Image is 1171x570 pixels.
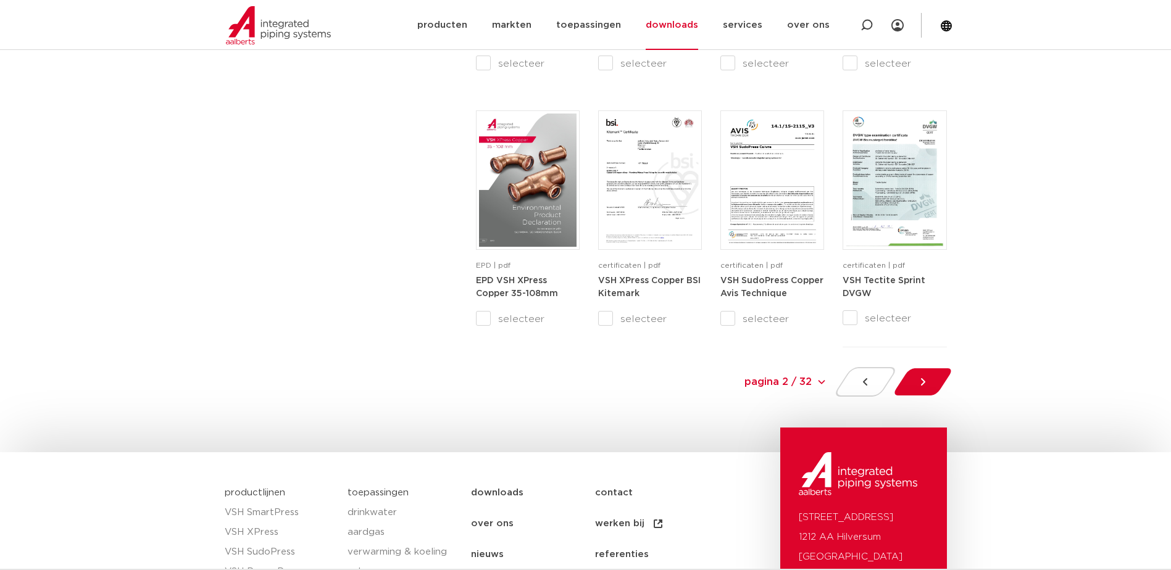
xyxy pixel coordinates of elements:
[598,56,702,71] label: selecteer
[225,503,336,522] a: VSH SmartPress
[595,508,719,539] a: werken bij
[225,488,285,497] a: productlijnen
[720,262,783,269] span: certificaten | pdf
[476,312,580,326] label: selecteer
[799,508,928,567] p: [STREET_ADDRESS] 1212 AA Hilversum [GEOGRAPHIC_DATA]
[348,522,459,542] a: aardgas
[601,114,699,247] img: XPress_Koper_BSI_KM789225-1-pdf.jpg
[476,276,558,299] a: EPD VSH XPress Copper 35-108mm
[843,262,905,269] span: certificaten | pdf
[843,276,925,299] strong: VSH Tectite Sprint DVGW
[598,276,701,299] strong: VSH XPress Copper BSI Kitemark
[843,56,946,71] label: selecteer
[471,477,595,508] a: downloads
[846,114,943,247] img: DVGW_DW_8511BU0144_Tectite_Sprint-1-pdf.jpg
[479,114,577,247] img: VSH-XPress-Copper-35-108mm_A4EPD_5011479_EN-pdf.jpg
[843,276,925,299] a: VSH Tectite Sprint DVGW
[598,276,701,299] a: VSH XPress Copper BSI Kitemark
[476,262,510,269] span: EPD | pdf
[720,56,824,71] label: selecteer
[595,539,719,570] a: referenties
[348,542,459,562] a: verwarming & koeling
[225,522,336,542] a: VSH XPress
[476,56,580,71] label: selecteer
[348,488,409,497] a: toepassingen
[595,477,719,508] a: contact
[598,312,702,326] label: selecteer
[720,276,823,299] strong: VSH SudoPress Copper Avis Technique
[723,114,821,247] img: VSH_SudoPress_Copper-Avis_Technique_14-1_15-2115-1-pdf.jpg
[471,508,595,539] a: over ons
[476,276,558,299] strong: EPD VSH XPress Copper 35-108mm
[843,311,946,326] label: selecteer
[720,276,823,299] a: VSH SudoPress Copper Avis Technique
[471,539,595,570] a: nieuws
[225,542,336,562] a: VSH SudoPress
[348,503,459,522] a: drinkwater
[598,262,661,269] span: certificaten | pdf
[720,312,824,326] label: selecteer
